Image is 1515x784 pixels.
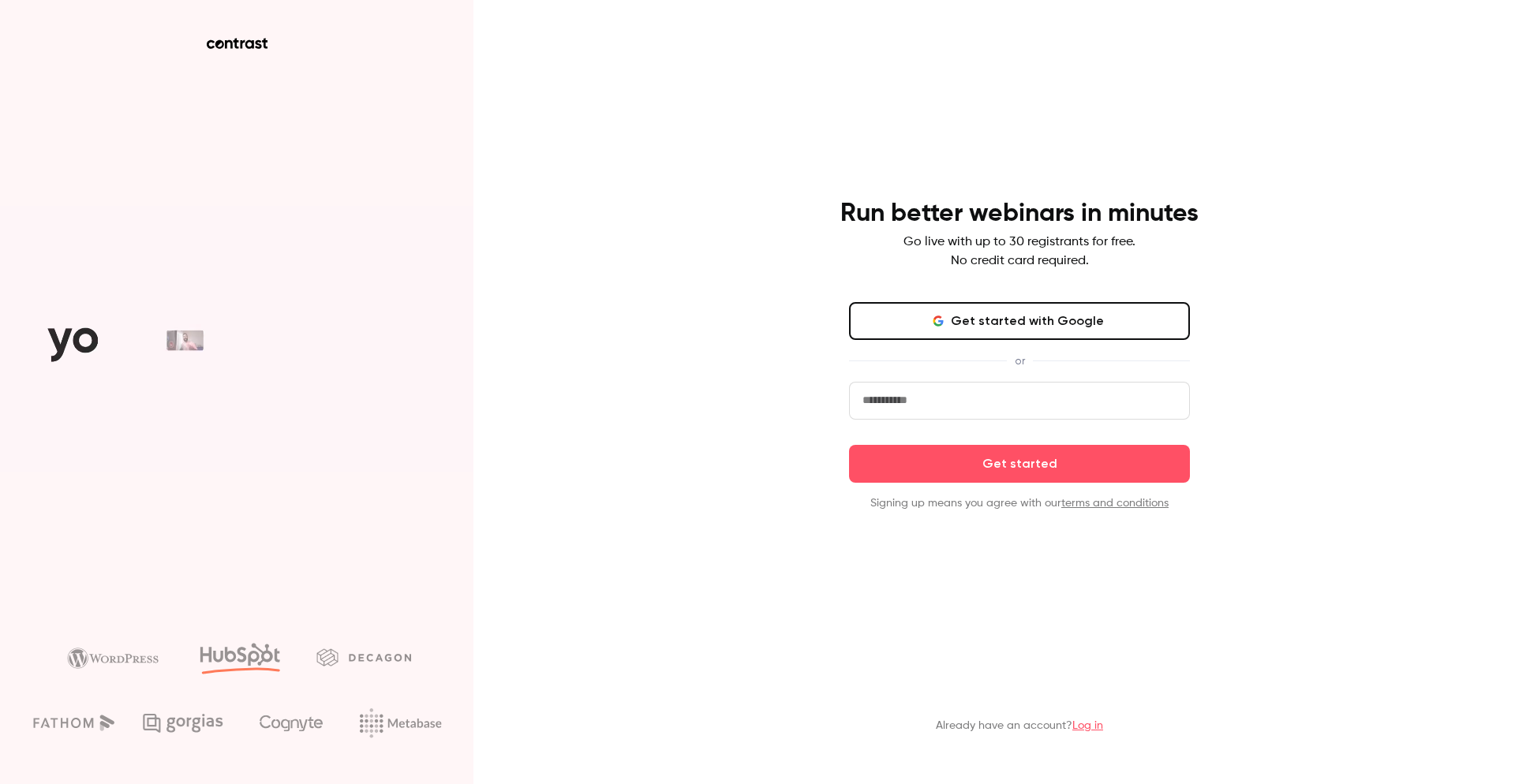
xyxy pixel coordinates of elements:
[1061,498,1169,509] a: terms and conditions
[849,495,1190,511] p: Signing up means you agree with our
[849,302,1190,340] button: Get started with Google
[936,718,1103,734] p: Already have an account?
[849,445,1190,483] button: Get started
[840,198,1199,230] h4: Run better webinars in minutes
[316,648,411,666] img: decagon
[1072,720,1103,731] a: Log in
[1007,353,1033,369] span: or
[903,233,1135,271] p: Go live with up to 30 registrants for free. No credit card required.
